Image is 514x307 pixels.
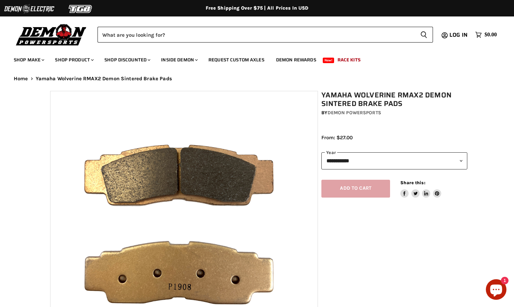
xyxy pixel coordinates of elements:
a: Shop Discounted [99,53,155,67]
inbox-online-store-chat: Shopify online store chat [484,279,509,302]
form: Product [98,27,433,43]
span: Yamaha Wolverine RMAX2 Demon Sintered Brake Pads [36,76,172,82]
a: $0.00 [472,30,500,40]
div: by [321,109,467,117]
a: Shop Make [9,53,48,67]
button: Search [415,27,433,43]
aside: Share this: [400,180,441,198]
select: year [321,152,467,169]
a: Shop Product [50,53,98,67]
span: Log in [449,31,468,39]
h1: Yamaha Wolverine RMAX2 Demon Sintered Brake Pads [321,91,467,108]
span: From: $27.00 [321,134,353,141]
span: Share this: [400,180,425,185]
ul: Main menu [9,50,495,67]
input: Search [98,27,415,43]
a: Log in [446,32,472,38]
span: $0.00 [484,32,497,38]
a: Demon Powersports [328,110,381,116]
img: Demon Powersports [14,22,89,47]
img: Demon Electric Logo 2 [3,2,55,15]
a: Request Custom Axles [203,53,270,67]
a: Inside Demon [156,53,202,67]
a: Home [14,76,28,82]
span: New! [323,58,334,63]
a: Demon Rewards [271,53,321,67]
img: TGB Logo 2 [55,2,106,15]
a: Race Kits [332,53,366,67]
